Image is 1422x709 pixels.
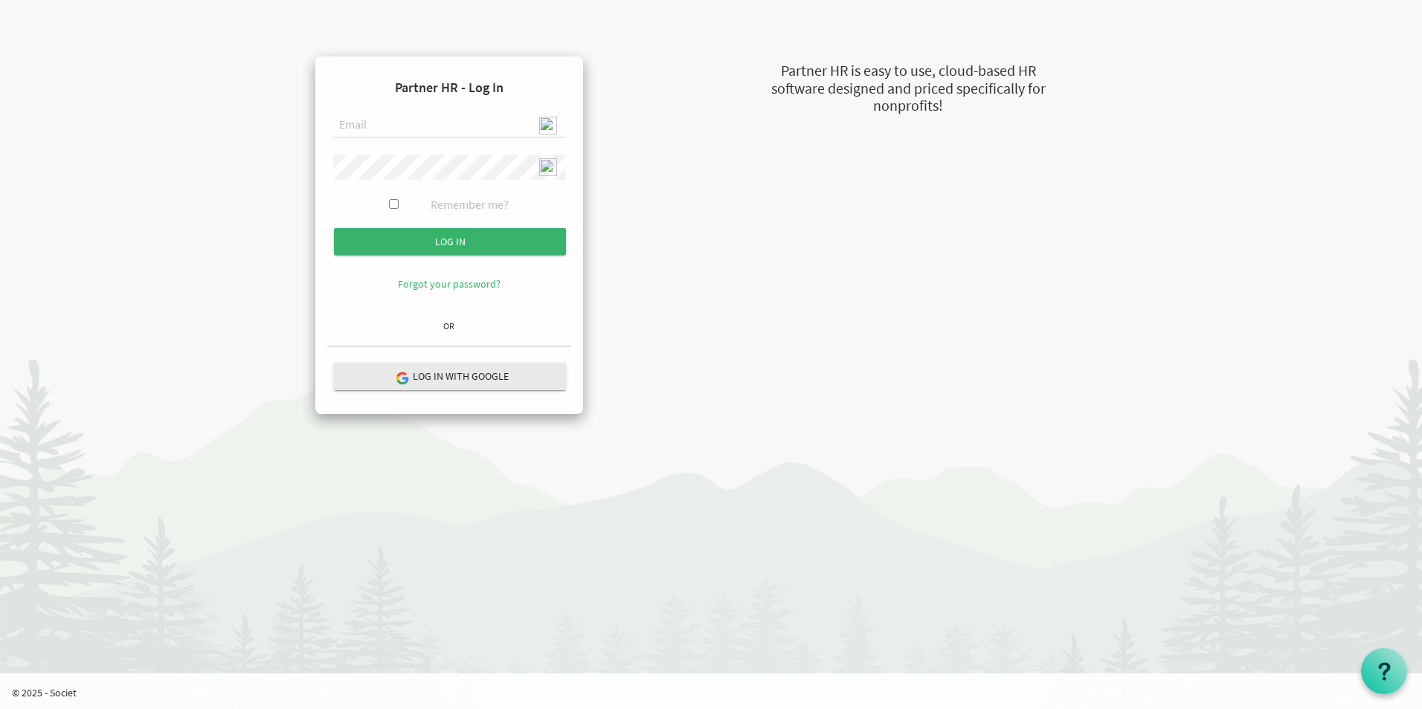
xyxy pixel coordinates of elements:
input: Email [333,113,565,138]
div: Partner HR is easy to use, cloud-based HR [696,60,1120,82]
label: Remember me? [431,196,509,213]
img: google-logo.png [395,371,408,384]
h4: Partner HR - Log In [327,68,571,107]
div: software designed and priced specifically for [696,78,1120,100]
input: Log in [334,228,566,255]
p: © 2025 - Societ [12,685,1422,700]
button: Log in with Google [334,363,566,390]
div: nonprofits! [696,95,1120,117]
img: npw-badge-icon-locked.svg [539,117,557,135]
img: npw-badge-icon-locked.svg [539,158,557,176]
h6: OR [327,321,571,331]
a: Forgot your password? [398,277,501,291]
